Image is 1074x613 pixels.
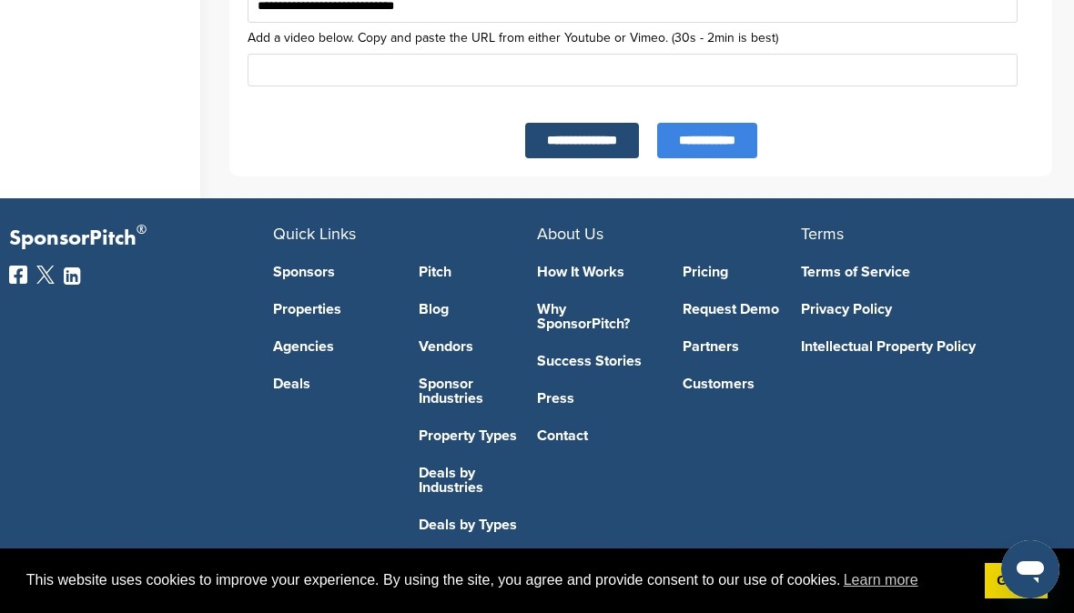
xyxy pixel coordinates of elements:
[537,265,655,279] a: How It Works
[9,226,273,252] p: SponsorPitch
[683,302,801,317] a: Request Demo
[9,266,27,284] img: Facebook
[537,302,655,331] a: Why SponsorPitch?
[273,224,356,244] span: Quick Links
[273,265,391,279] a: Sponsors
[801,339,1038,354] a: Intellectual Property Policy
[419,265,537,279] a: Pitch
[801,265,1038,279] a: Terms of Service
[1001,540,1059,598] iframe: Button to launch messaging window
[537,354,655,368] a: Success Stories
[537,391,655,406] a: Press
[841,567,921,594] a: learn more about cookies
[419,302,537,317] a: Blog
[801,302,1038,317] a: Privacy Policy
[683,377,801,391] a: Customers
[537,428,655,443] a: Contact
[273,302,391,317] a: Properties
[537,224,603,244] span: About Us
[248,32,1034,45] label: Add a video below. Copy and paste the URL from either Youtube or Vimeo. (30s - 2min is best)
[985,563,1048,599] a: dismiss cookie message
[137,218,147,241] span: ®
[36,266,55,284] img: Twitter
[419,518,537,532] a: Deals by Types
[419,466,537,495] a: Deals by Industries
[419,377,537,406] a: Sponsor Industries
[683,265,801,279] a: Pricing
[683,339,801,354] a: Partners
[419,428,537,443] a: Property Types
[273,377,391,391] a: Deals
[273,339,391,354] a: Agencies
[419,339,537,354] a: Vendors
[26,567,970,594] span: This website uses cookies to improve your experience. By using the site, you agree and provide co...
[801,224,844,244] span: Terms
